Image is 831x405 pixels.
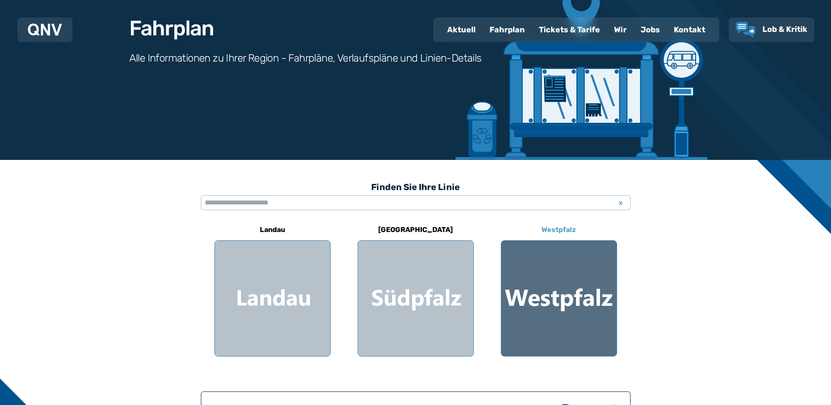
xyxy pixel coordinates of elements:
[28,21,62,38] a: QNV Logo
[129,51,482,65] h3: Alle Informationen zu Ihrer Region - Fahrpläne, Verlaufspläne und Linien-Details
[201,177,631,197] h3: Finden Sie Ihre Linie
[375,223,456,237] h6: [GEOGRAPHIC_DATA]
[440,18,483,41] a: Aktuell
[762,24,807,34] span: Lob & Kritik
[129,18,214,39] h1: Fahrplan
[214,219,331,357] a: Landau Region Landau
[256,223,289,237] h6: Landau
[358,219,474,357] a: [GEOGRAPHIC_DATA] Region Südpfalz
[532,18,607,41] a: Tickets & Tarife
[538,223,579,237] h6: Westpfalz
[736,22,807,38] a: Lob & Kritik
[483,18,532,41] a: Fahrplan
[634,18,667,41] a: Jobs
[28,24,62,36] img: QNV Logo
[615,197,627,208] span: x
[501,219,617,357] a: Westpfalz Region Westpfalz
[667,18,712,41] a: Kontakt
[607,18,634,41] a: Wir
